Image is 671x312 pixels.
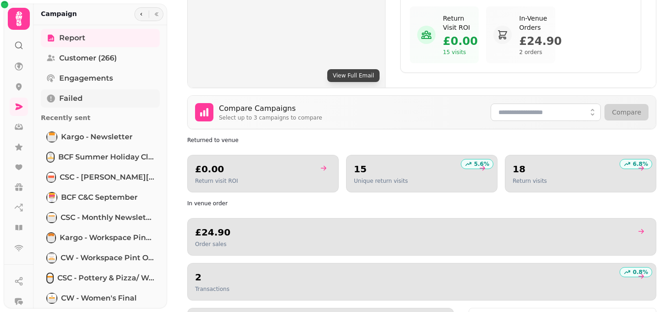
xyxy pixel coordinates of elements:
[41,49,160,67] a: Customer (266)
[195,285,229,293] p: Transactions
[41,148,160,166] a: BCF Summer Holiday clubs [clone]BCF Summer Holiday clubs [clone]
[61,192,138,203] span: BCF C&C September
[41,188,160,207] a: BCF C&C SeptemberBCF C&C September
[41,89,160,108] a: Failed
[47,253,56,263] img: CW - Workspace pint offer
[633,268,648,276] p: 0.8 %
[195,177,238,185] p: Return visit ROI
[59,73,113,84] span: Engagements
[633,160,648,168] p: 6.8 %
[59,53,117,64] span: Customer (266)
[195,226,230,239] h2: £24.90
[519,49,523,56] span: 2
[47,294,56,303] img: CW - Women's final
[354,163,408,175] h2: 15
[59,33,85,44] span: Report
[61,252,154,263] span: CW - Workspace pint offer
[474,160,489,168] p: 5.6 %
[47,173,55,182] img: CSC - Sendai Tanabata
[61,212,154,223] span: CSC - Monthly newsletter
[41,249,160,267] a: CW - Workspace pint offerCW - Workspace pint offer
[631,163,649,174] a: goto
[41,269,160,287] a: CSC - Pottery & pizza/ Workspace pint offerCSC - Pottery & pizza/ Workspace pint offer
[519,14,562,32] h4: Revenue from in-venue orders made by campaign recipients
[452,49,466,56] span: visits
[41,109,160,126] p: Recently sent
[41,208,160,227] a: CSC - Monthly newsletterCSC - Monthly newsletter
[47,153,54,162] img: BCF Summer Holiday clubs [clone]
[41,168,160,186] a: CSC - Sendai TanabataCSC - [PERSON_NAME][DATE]
[195,163,238,175] h2: £0.00
[513,163,547,175] h2: 18
[313,163,331,174] a: goto
[443,49,450,56] span: 15
[60,172,154,183] span: CSC - [PERSON_NAME][DATE]
[61,131,133,142] span: Kargo - Newsletter
[47,233,55,242] img: Kargo - Workspace pint offer
[604,104,649,120] button: Compare
[187,137,363,144] h2: Recipients who visited your venue after receiving the campaign
[327,69,380,82] button: View Full Email
[41,128,160,146] a: Kargo - NewsletterKargo - Newsletter
[519,34,562,49] span: £24.90
[631,226,649,237] a: goto
[60,232,154,243] span: Kargo - Workspace pint offer
[41,289,160,307] a: CW - Women's finalCW - Women's final
[57,273,154,284] span: CSC - Pottery & pizza/ Workspace pint offer
[187,200,363,207] h2: Orders placed at your venue after receiving the campaign
[612,109,641,116] span: Compare
[195,241,230,248] p: Order sales
[443,14,478,32] h4: Estimated revenue from recipients who visited your venue after receiving this campaign
[219,114,322,121] p: Select up to 3 campaigns to compare
[47,132,56,142] img: Kargo - Newsletter
[58,152,154,163] span: BCF Summer Holiday clubs [clone]
[47,193,56,202] img: BCF C&C September
[41,229,160,247] a: Kargo - Workspace pint offerKargo - Workspace pint offer
[61,293,137,304] span: CW - Women's final
[195,271,229,284] h2: 2
[472,163,490,174] a: goto
[631,271,649,282] a: goto
[41,29,160,47] a: Report
[525,49,542,56] span: orders
[47,213,56,222] img: CSC - Monthly newsletter
[59,93,83,104] span: Failed
[41,9,77,18] h2: Campaign
[47,274,53,283] img: CSC - Pottery & pizza/ Workspace pint offer
[219,103,322,114] h3: Compare Campaigns
[443,34,478,49] span: £0.00
[354,177,408,185] p: Unique return visits
[513,177,547,185] p: Return visits
[41,69,160,88] a: Engagements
